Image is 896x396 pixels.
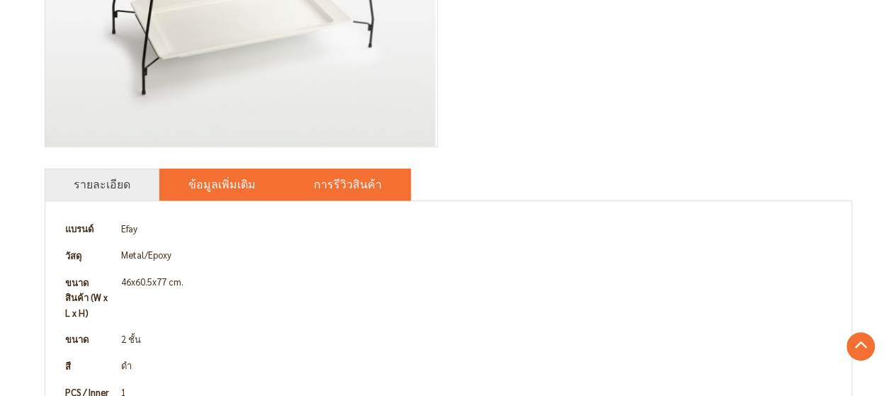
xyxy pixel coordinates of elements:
th: ขนาดสินค้า (W x L x H) [59,269,116,327]
a: Go to Top [846,332,875,361]
td: 46x60.5x77 cm. [116,269,837,327]
th: สี [59,353,116,380]
th: แบรนด์ [59,215,116,242]
a: ข้อมูลเพิ่มเติม [188,176,256,193]
td: Efay [116,215,837,242]
td: 2 ชั้น [116,326,837,353]
th: ขนาด [59,326,116,353]
a: การรีวิวสินค้า [314,176,382,193]
th: วัสดุ [59,242,116,269]
a: รายละเอียด [74,176,130,193]
td: Metal/Epoxy [116,242,837,269]
td: ดำ [116,353,837,380]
